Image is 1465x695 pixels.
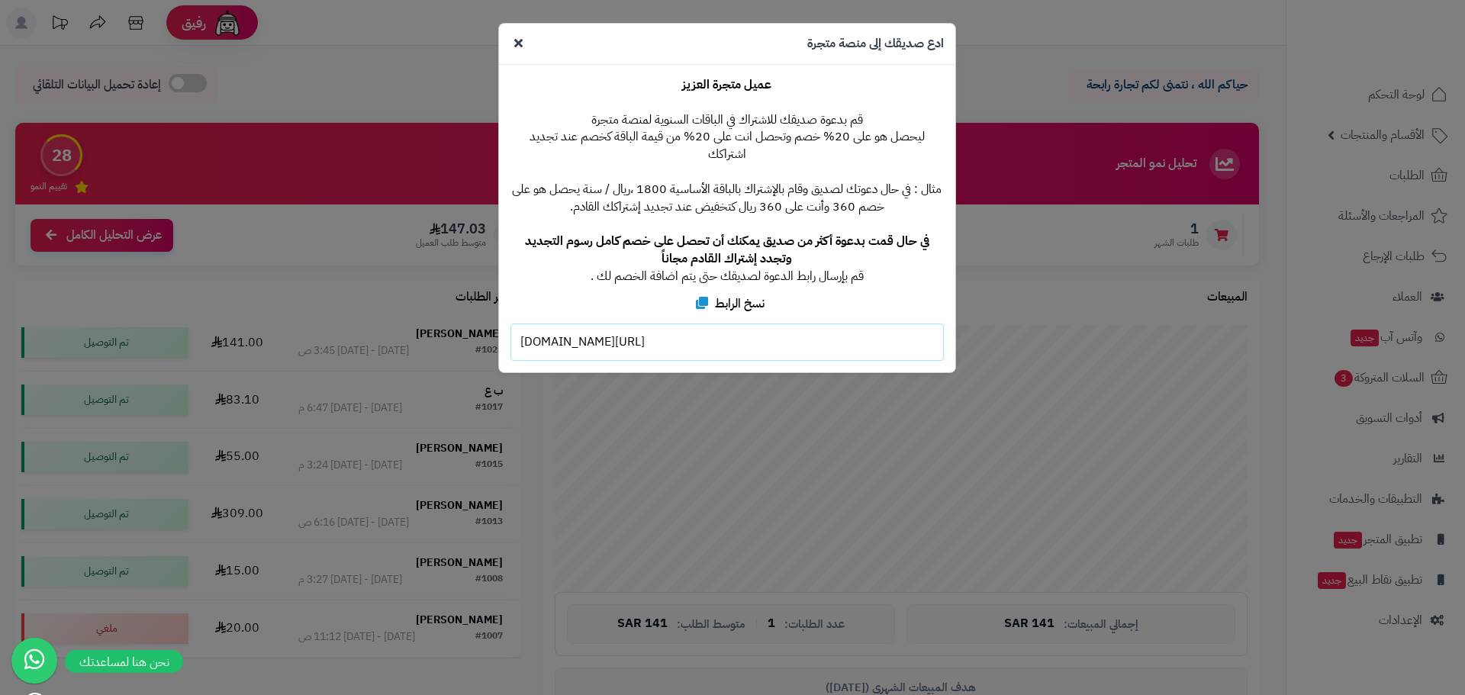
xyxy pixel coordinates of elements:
[689,291,765,320] label: نسخ الرابط
[807,35,944,53] h4: ادع صديقك إلى منصة متجرة
[510,323,944,361] div: [URL][DOMAIN_NAME]
[682,76,771,94] b: عميل متجرة العزيز
[525,232,929,268] b: في حال قمت بدعوة أكثر من صديق يمكنك أن تحصل على خصم كامل رسوم التجديد وتجدد إشتراك القادم مجاناً
[510,76,944,285] p: قم بدعوة صديقك للاشتراك في الباقات السنوية لمنصة متجرة ليحصل هو على 20% خصم وتحصل انت على 20% من ...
